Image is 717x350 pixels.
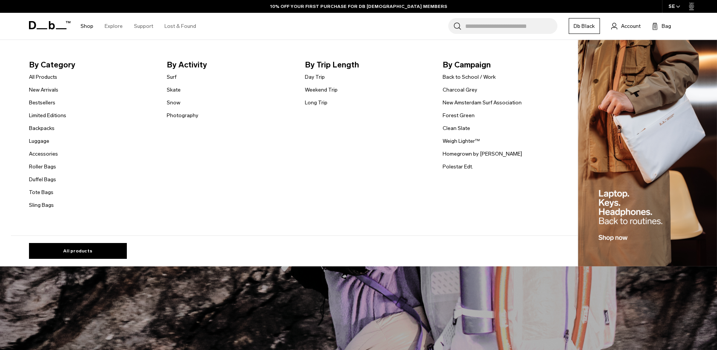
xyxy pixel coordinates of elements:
[652,21,671,31] button: Bag
[167,99,180,107] a: Snow
[29,59,155,71] span: By Category
[443,99,522,107] a: New Amsterdam Surf Association
[75,13,202,40] nav: Main Navigation
[29,73,57,81] a: All Products
[29,112,66,119] a: Limited Editions
[167,73,177,81] a: Surf
[305,86,338,94] a: Weekend Trip
[29,243,127,259] a: All products
[29,86,58,94] a: New Arrivals
[167,112,198,119] a: Photography
[29,176,56,183] a: Duffel Bags
[81,13,93,40] a: Shop
[29,124,55,132] a: Backpacks
[443,163,473,171] a: Polestar Edt.
[167,59,293,71] span: By Activity
[134,13,153,40] a: Support
[305,99,327,107] a: Long Trip
[270,3,447,10] a: 10% OFF YOUR FIRST PURCHASE FOR DB [DEMOGRAPHIC_DATA] MEMBERS
[443,86,477,94] a: Charcoal Grey
[29,99,55,107] a: Bestsellers
[569,18,600,34] a: Db Black
[443,73,496,81] a: Back to School / Work
[662,22,671,30] span: Bag
[611,21,641,31] a: Account
[29,150,58,158] a: Accessories
[443,59,569,71] span: By Campaign
[305,73,325,81] a: Day Trip
[443,150,522,158] a: Homegrown by [PERSON_NAME]
[29,188,53,196] a: Tote Bags
[443,112,475,119] a: Forest Green
[167,86,181,94] a: Skate
[443,137,480,145] a: Weigh Lighter™
[443,124,470,132] a: Clean Slate
[164,13,196,40] a: Lost & Found
[105,13,123,40] a: Explore
[29,137,49,145] a: Luggage
[29,163,56,171] a: Roller Bags
[305,59,431,71] span: By Trip Length
[621,22,641,30] span: Account
[29,201,54,209] a: Sling Bags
